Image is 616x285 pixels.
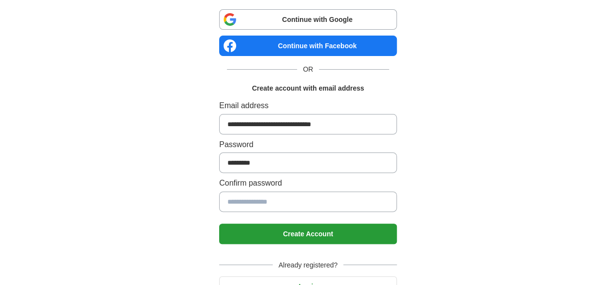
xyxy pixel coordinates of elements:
[219,224,397,244] button: Create Account
[219,36,397,56] a: Continue with Facebook
[219,177,397,190] label: Confirm password
[252,83,364,94] h1: Create account with email address
[297,64,319,75] span: OR
[273,260,343,270] span: Already registered?
[219,138,397,151] label: Password
[219,99,397,112] label: Email address
[219,9,397,30] a: Continue with Google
